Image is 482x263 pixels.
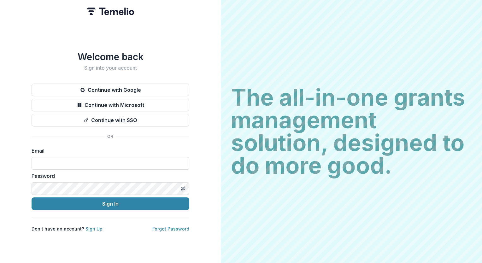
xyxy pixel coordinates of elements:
button: Continue with Microsoft [32,99,189,111]
button: Toggle password visibility [178,184,188,194]
a: Sign Up [85,226,103,231]
h2: Sign into your account [32,65,189,71]
h1: Welcome back [32,51,189,62]
img: Temelio [87,8,134,15]
label: Email [32,147,185,155]
button: Sign In [32,197,189,210]
a: Forgot Password [152,226,189,231]
label: Password [32,172,185,180]
p: Don't have an account? [32,225,103,232]
button: Continue with SSO [32,114,189,126]
button: Continue with Google [32,84,189,96]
